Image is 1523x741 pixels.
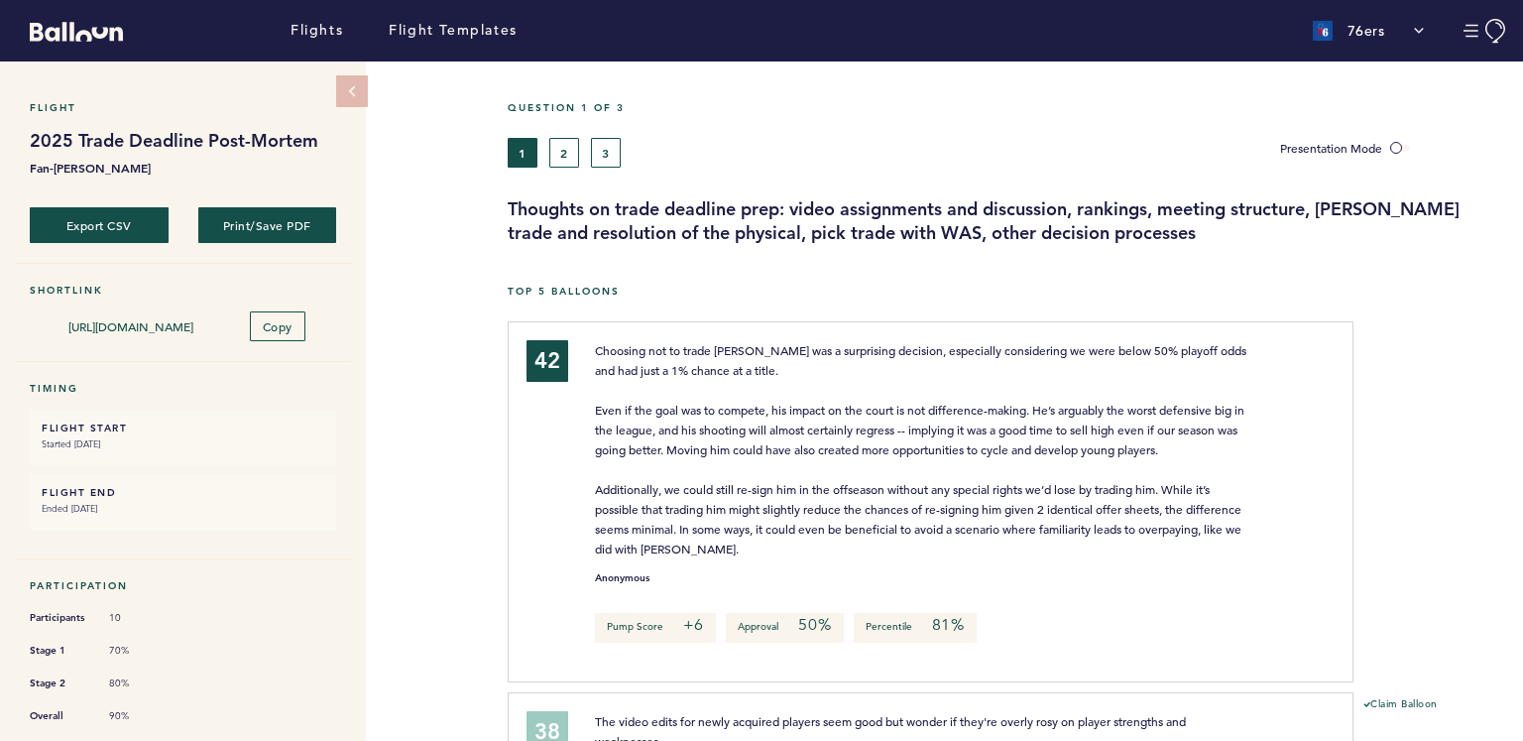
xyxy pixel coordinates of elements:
[109,709,169,723] span: 90%
[30,207,169,243] button: Export CSV
[508,138,537,168] button: 1
[42,486,324,499] h6: FLIGHT END
[30,284,336,297] h5: Shortlink
[595,573,649,583] small: Anonymous
[1464,19,1508,44] button: Manage Account
[250,311,305,341] button: Copy
[854,613,977,643] p: Percentile
[1363,697,1438,713] button: Claim Balloon
[42,422,324,434] h6: FLIGHT START
[30,129,336,153] h1: 2025 Trade Deadline Post-Mortem
[1347,21,1385,41] p: 76ers
[30,706,89,726] span: Overall
[291,20,343,42] a: Flights
[591,138,621,168] button: 3
[595,613,717,643] p: Pump Score
[30,579,336,592] h5: Participation
[595,342,1249,556] span: Choosing not to trade [PERSON_NAME] was a surprising decision, especially considering we were bel...
[30,382,336,395] h5: Timing
[15,20,123,41] a: Balloon
[263,318,293,334] span: Copy
[42,499,324,519] small: Ended [DATE]
[198,207,337,243] button: Print/Save PDF
[30,158,336,178] b: Fan-[PERSON_NAME]
[42,434,324,454] small: Started [DATE]
[1303,11,1435,51] button: 76ers
[1280,140,1382,156] span: Presentation Mode
[109,611,169,625] span: 10
[683,615,705,635] em: +6
[508,101,1508,114] h5: Question 1 of 3
[389,20,518,42] a: Flight Templates
[798,615,831,635] em: 50%
[508,285,1508,298] h5: Top 5 Balloons
[30,674,89,693] span: Stage 2
[726,613,843,643] p: Approval
[527,340,568,382] div: 42
[30,101,336,114] h5: Flight
[932,615,965,635] em: 81%
[30,608,89,628] span: Participants
[109,644,169,658] span: 70%
[508,197,1508,245] h3: Thoughts on trade deadline prep: video assignments and discussion, rankings, meeting structure, [...
[549,138,579,168] button: 2
[30,22,123,42] svg: Balloon
[109,677,169,690] span: 80%
[30,641,89,661] span: Stage 1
